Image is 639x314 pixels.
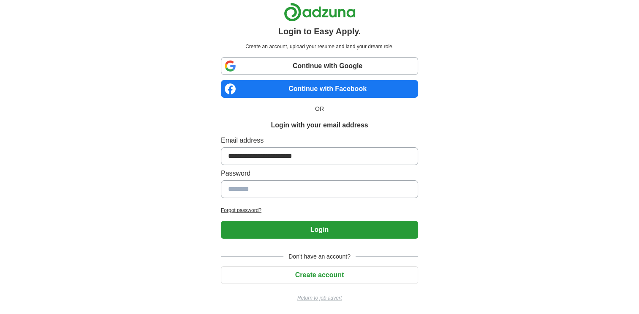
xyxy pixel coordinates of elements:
button: Create account [221,266,418,284]
img: Adzuna logo [284,3,356,22]
h1: Login with your email address [271,120,368,130]
h1: Login to Easy Apply. [278,25,361,38]
button: Login [221,221,418,239]
label: Email address [221,135,418,146]
span: Don't have an account? [283,252,356,261]
p: Create an account, upload your resume and land your dream role. [223,43,416,50]
a: Return to job advert [221,294,418,302]
a: Create account [221,271,418,278]
a: Forgot password? [221,207,418,214]
span: OR [310,105,329,113]
label: Password [221,168,418,179]
a: Continue with Google [221,57,418,75]
a: Continue with Facebook [221,80,418,98]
